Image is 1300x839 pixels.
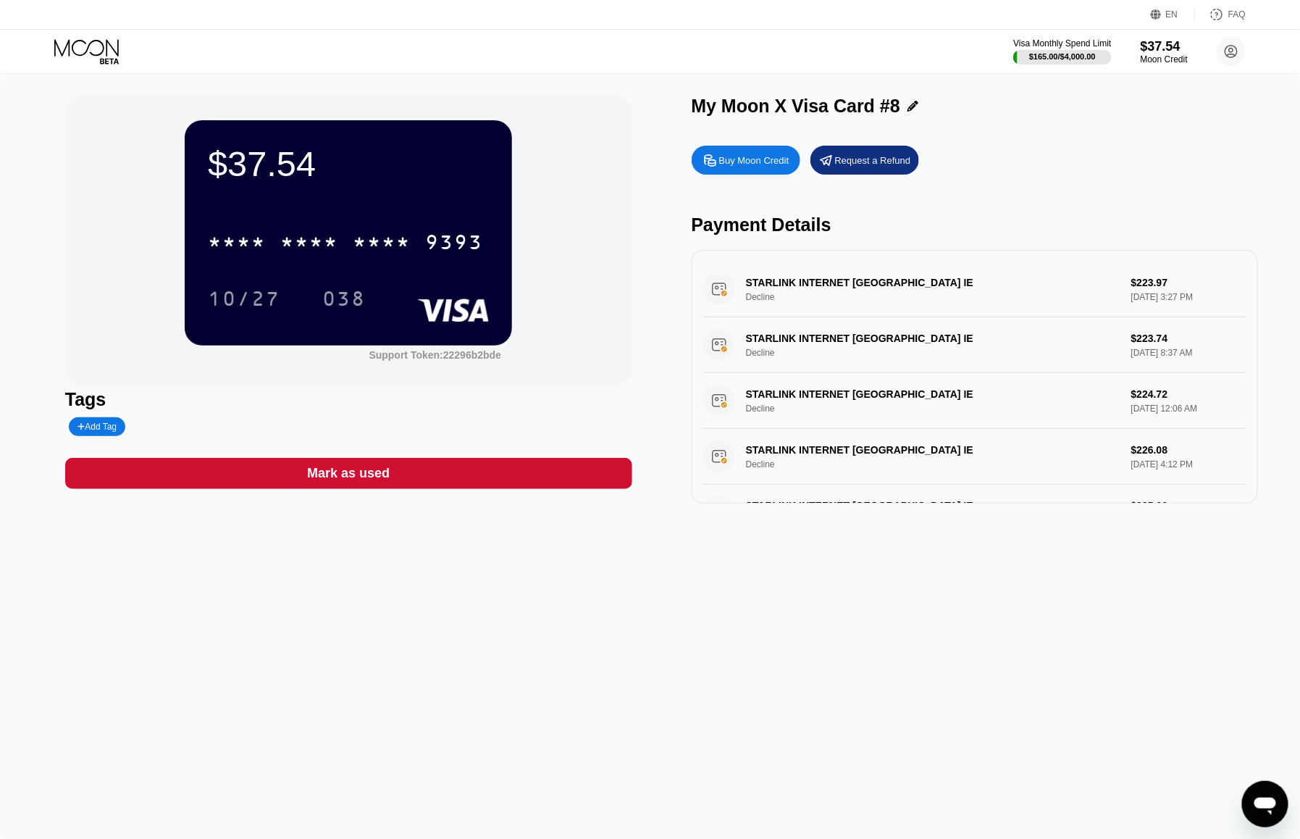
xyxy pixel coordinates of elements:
div: Add Tag [69,417,125,436]
div: Mark as used [65,458,632,489]
div: Moon Credit [1141,54,1188,64]
div: 9393 [425,233,483,256]
div: 038 [322,289,366,312]
div: 10/27 [208,289,280,312]
div: Add Tag [77,422,117,432]
div: $37.54 [208,143,489,184]
div: $37.54Moon Credit [1141,39,1188,64]
div: $37.54 [1141,39,1188,54]
div: My Moon X Visa Card #8 [692,96,901,117]
div: Buy Moon Credit [692,146,800,175]
div: Request a Refund [835,154,911,167]
div: FAQ [1228,9,1246,20]
div: Buy Moon Credit [719,154,789,167]
div: Tags [65,389,632,410]
div: Visa Monthly Spend Limit [1013,38,1111,49]
div: $165.00 / $4,000.00 [1029,52,1096,61]
div: Support Token:22296b2bde [369,349,502,361]
div: FAQ [1195,7,1246,22]
div: 038 [311,280,377,317]
div: EN [1151,7,1195,22]
div: Mark as used [307,465,390,482]
div: 10/27 [197,280,291,317]
div: Support Token: 22296b2bde [369,349,502,361]
div: Request a Refund [810,146,919,175]
div: Payment Details [692,214,1259,235]
div: Visa Monthly Spend Limit$165.00/$4,000.00 [1013,38,1111,64]
div: EN [1166,9,1178,20]
iframe: Button to launch messaging window [1242,781,1288,827]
